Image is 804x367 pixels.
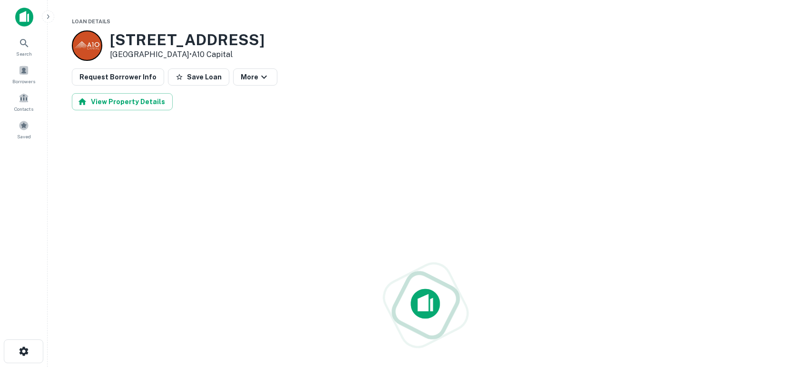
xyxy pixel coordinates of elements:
[168,68,229,86] button: Save Loan
[3,34,45,59] a: Search
[110,31,265,49] h3: [STREET_ADDRESS]
[192,50,233,59] a: A10 Capital
[3,89,45,115] a: Contacts
[756,291,804,337] iframe: Chat Widget
[16,50,32,58] span: Search
[3,116,45,142] a: Saved
[72,19,110,24] span: Loan Details
[14,105,33,113] span: Contacts
[3,61,45,87] a: Borrowers
[233,68,277,86] button: More
[17,133,31,140] span: Saved
[15,8,33,27] img: capitalize-icon.png
[72,68,164,86] button: Request Borrower Info
[12,77,35,85] span: Borrowers
[110,49,265,60] p: [GEOGRAPHIC_DATA] •
[72,93,173,110] button: View Property Details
